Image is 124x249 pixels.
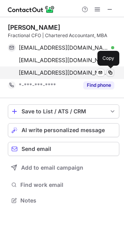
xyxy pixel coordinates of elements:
[22,108,106,115] div: Save to List / ATS / CRM
[19,57,108,64] span: [EMAIL_ADDRESS][DOMAIN_NAME]
[8,161,119,175] button: Add to email campaign
[21,165,83,171] span: Add to email campaign
[22,146,51,152] span: Send email
[8,5,55,14] img: ContactOut v5.3.10
[8,179,119,190] button: Find work email
[19,44,108,51] span: [EMAIL_ADDRESS][DOMAIN_NAME]
[19,69,108,76] span: [EMAIL_ADDRESS][DOMAIN_NAME]
[8,195,119,206] button: Notes
[22,127,105,133] span: AI write personalized message
[8,32,119,39] div: Fractional CFO | Chartered Accountant, MBA
[8,23,60,31] div: [PERSON_NAME]
[83,81,114,89] button: Reveal Button
[8,142,119,156] button: Send email
[8,123,119,137] button: AI write personalized message
[8,104,119,118] button: save-profile-one-click
[20,197,116,204] span: Notes
[20,181,116,188] span: Find work email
